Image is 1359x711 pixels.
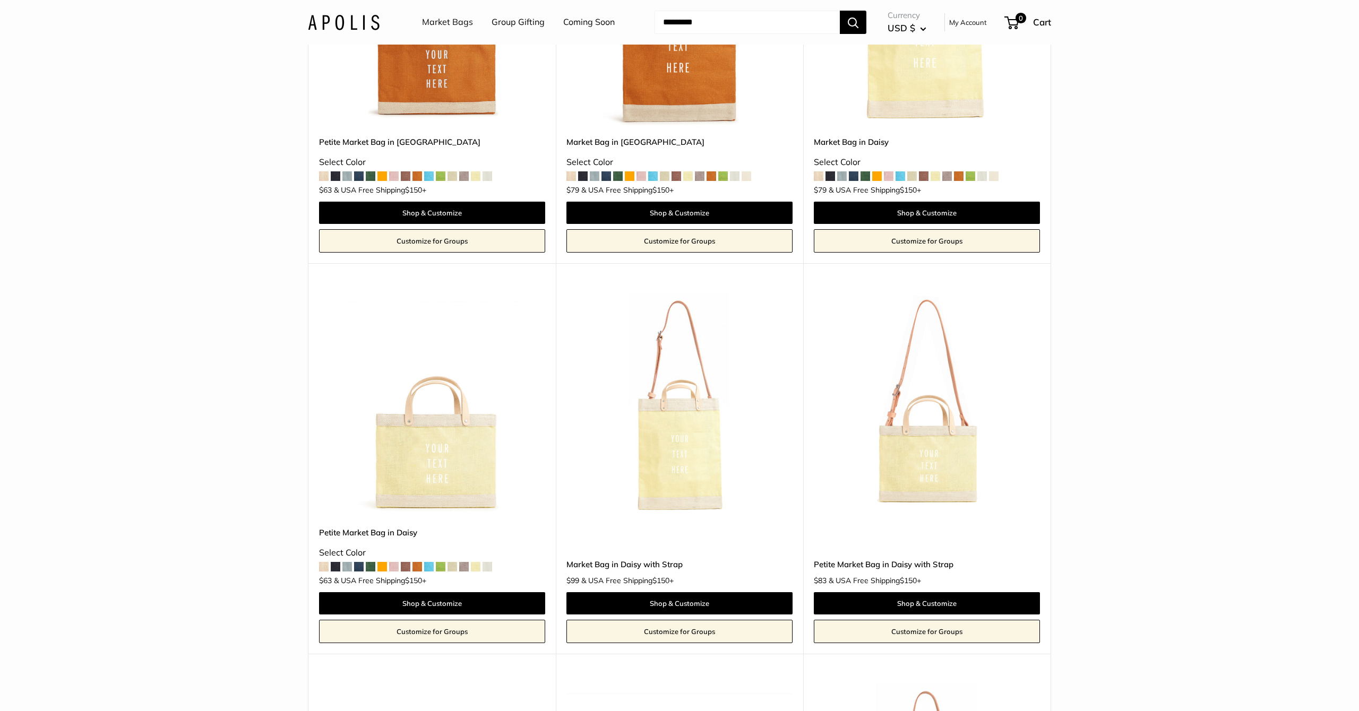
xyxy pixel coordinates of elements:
a: Petite Market Bag in Daisy with StrapPetite Market Bag in Daisy with Strap [814,290,1040,516]
a: Customize for Groups [566,229,793,253]
a: Shop & Customize [319,202,545,224]
a: Market Bag in Daisy with Strapdescription_The Original Market Bag in Daisy [566,290,793,516]
span: & USA Free Shipping + [334,577,426,584]
a: Shop & Customize [814,592,1040,614]
a: Group Gifting [492,14,545,30]
button: Search [840,11,866,34]
a: Shop & Customize [814,202,1040,224]
a: Customize for Groups [319,229,545,253]
span: $63 [319,576,332,585]
input: Search... [655,11,840,34]
a: Customize for Groups [814,229,1040,253]
span: $150 [900,185,917,195]
span: $79 [566,185,579,195]
span: $150 [405,576,422,585]
span: $150 [652,185,669,195]
span: $79 [814,185,827,195]
a: My Account [949,16,987,29]
div: Select Color [566,154,793,170]
span: Currency [888,8,926,23]
span: & USA Free Shipping + [829,186,921,194]
img: Petite Market Bag in Daisy [319,290,545,516]
span: $63 [319,185,332,195]
span: USD $ [888,22,915,33]
span: 0 [1016,13,1026,23]
div: Select Color [319,154,545,170]
a: Shop & Customize [566,202,793,224]
a: Customize for Groups [566,620,793,643]
a: Petite Market Bag in Daisy [319,526,545,539]
span: $150 [900,576,917,585]
a: Market Bag in [GEOGRAPHIC_DATA] [566,136,793,148]
a: Shop & Customize [319,592,545,614]
img: Apolis [308,14,380,30]
a: Shop & Customize [566,592,793,614]
div: Select Color [319,545,545,561]
a: Petite Market Bag in [GEOGRAPHIC_DATA] [319,136,545,148]
a: 0 Cart [1005,14,1051,31]
span: & USA Free Shipping + [581,577,674,584]
a: Customize for Groups [814,620,1040,643]
span: $83 [814,576,827,585]
a: Petite Market Bag in Daisy with Strap [814,558,1040,570]
a: Market Bag in Daisy with Strap [566,558,793,570]
span: $99 [566,576,579,585]
img: Market Bag in Daisy with Strap [566,290,793,516]
a: Market Bags [422,14,473,30]
span: $150 [652,576,669,585]
span: $150 [405,185,422,195]
button: USD $ [888,20,926,37]
a: Petite Market Bag in DaisyPetite Market Bag in Daisy [319,290,545,516]
span: Cart [1033,16,1051,28]
span: & USA Free Shipping + [581,186,674,194]
span: & USA Free Shipping + [334,186,426,194]
div: Select Color [814,154,1040,170]
a: Customize for Groups [319,620,545,643]
img: Petite Market Bag in Daisy with Strap [814,290,1040,516]
a: Coming Soon [563,14,615,30]
span: & USA Free Shipping + [829,577,921,584]
a: Market Bag in Daisy [814,136,1040,148]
